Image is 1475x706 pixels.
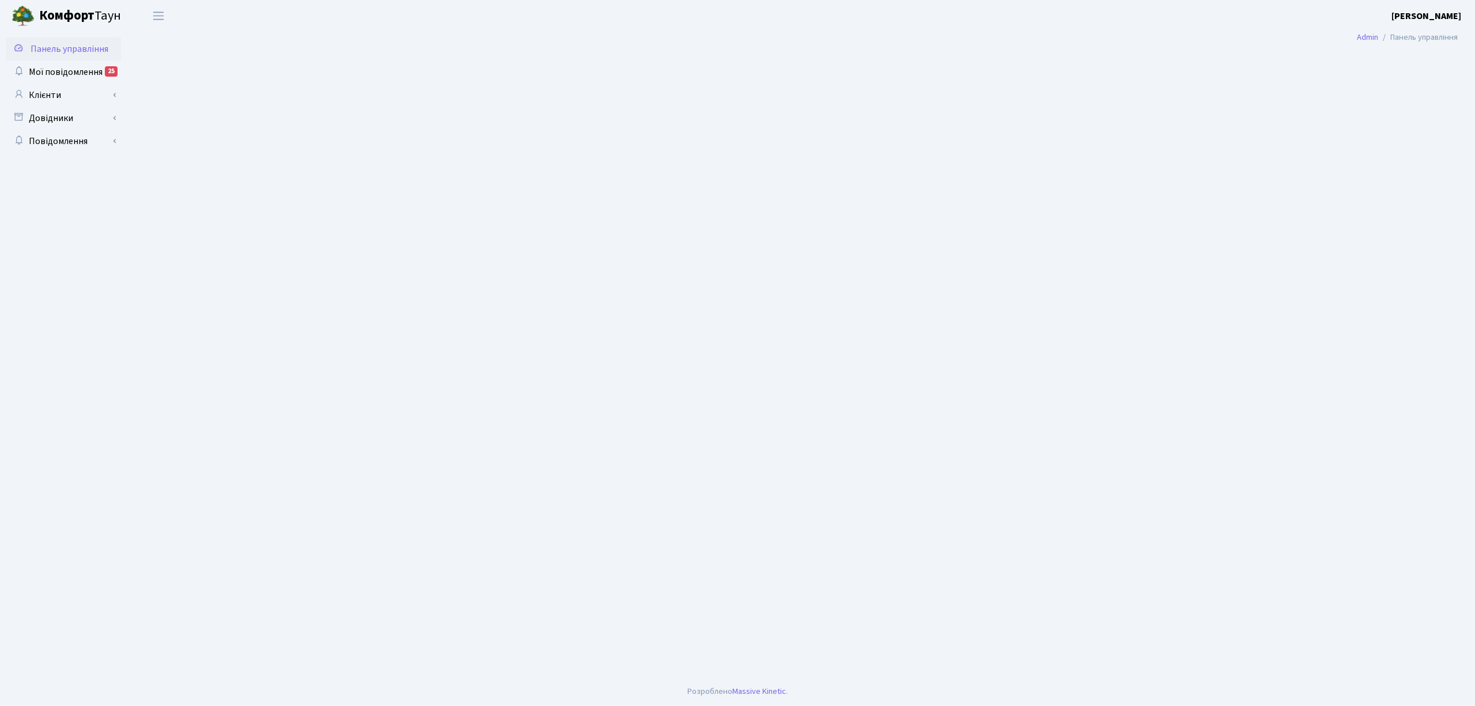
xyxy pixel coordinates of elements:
a: Повідомлення [6,130,121,153]
li: Панель управління [1378,31,1458,44]
button: Переключити навігацію [144,6,173,25]
a: Довідники [6,107,121,130]
a: Massive Kinetic [732,685,786,697]
a: Мої повідомлення25 [6,61,121,84]
span: Таун [39,6,121,26]
span: Мої повідомлення [29,66,103,78]
div: Розроблено . [687,685,788,698]
nav: breadcrumb [1340,25,1475,50]
img: logo.png [12,5,35,28]
span: Панель управління [31,43,108,55]
a: Панель управління [6,37,121,61]
div: 25 [105,66,118,77]
a: Admin [1357,31,1378,43]
b: Комфорт [39,6,94,25]
b: [PERSON_NAME] [1391,10,1461,22]
a: [PERSON_NAME] [1391,9,1461,23]
a: Клієнти [6,84,121,107]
